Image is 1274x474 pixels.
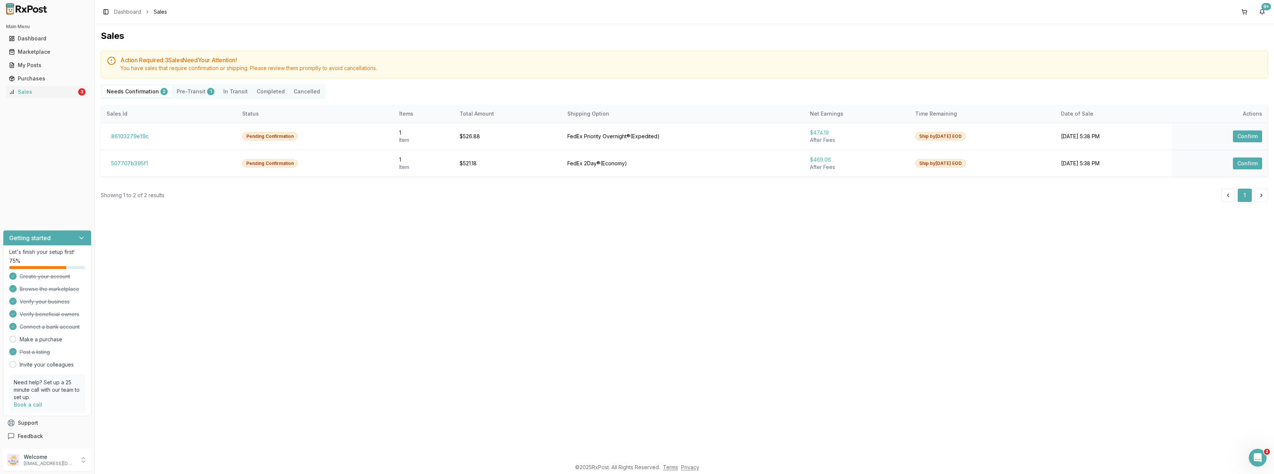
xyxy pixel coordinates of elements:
div: Showing 1 to 2 of 2 results [101,192,164,199]
th: Date of Sale [1055,105,1173,123]
div: My Posts [9,62,86,69]
a: Dashboard [6,32,89,45]
div: After Fees [810,163,903,171]
div: Pending Confirmation [242,132,298,140]
span: Post a listing [20,348,50,356]
th: Total Amount [454,105,561,123]
span: Verify beneficial owners [20,311,79,318]
a: Book a call [14,401,42,408]
span: Verify your business [20,298,70,305]
a: Purchases [6,72,89,85]
div: $521.18 [460,160,556,167]
p: Need help? Set up a 25 minute call with our team to set up. [14,379,81,401]
button: 9+ [1256,6,1268,18]
button: Sales3 [3,86,91,98]
div: 1 [399,156,448,163]
th: Time Remaining [909,105,1055,123]
div: Purchases [9,75,86,82]
span: Feedback [18,432,43,440]
button: 507707b395f1 [107,158,153,169]
button: Pre-Transit [172,86,219,97]
th: Sales Id [101,105,236,123]
th: Net Earnings [804,105,909,123]
span: Connect a bank account [20,323,80,331]
div: 2 [160,88,168,95]
p: Let's finish your setup first! [9,248,85,256]
a: Terms [663,464,678,470]
div: Ship by [DATE] EOD [915,159,966,168]
div: [DATE] 5:38 PM [1061,160,1167,167]
button: Feedback [3,430,91,443]
div: Marketplace [9,48,86,56]
span: 75 % [9,257,20,265]
th: Actions [1172,105,1268,123]
div: Item [399,136,448,144]
nav: breadcrumb [114,8,167,16]
button: My Posts [3,59,91,71]
th: Shipping Option [561,105,804,123]
div: Dashboard [9,35,86,42]
button: Support [3,416,91,430]
div: You have sales that require confirmation or shipping. Please review them promptly to avoid cancel... [120,64,1262,72]
p: Welcome [24,453,75,461]
button: Confirm [1233,130,1262,142]
span: Create your account [20,273,70,280]
img: RxPost Logo [3,3,50,15]
div: Ship by [DATE] EOD [915,132,966,140]
button: 1 [1238,189,1252,202]
div: $469.06 [810,156,903,163]
a: Invite your colleagues [20,361,74,368]
span: 2 [1264,449,1270,455]
button: In Transit [219,86,252,97]
div: Pending Confirmation [242,159,298,168]
div: [DATE] 5:38 PM [1061,133,1167,140]
button: Purchases [3,73,91,84]
th: Status [236,105,393,123]
a: Privacy [681,464,699,470]
button: Cancelled [289,86,324,97]
button: Dashboard [3,33,91,44]
div: $474.19 [810,129,903,136]
iframe: Intercom live chat [1249,449,1267,467]
a: Make a purchase [20,336,62,343]
button: Completed [252,86,289,97]
h1: Sales [101,30,1268,42]
h2: Main Menu [6,24,89,30]
div: 3 [78,88,86,96]
button: Needs Confirmation [102,86,172,97]
h5: Action Required: 3 Sale s Need Your Attention! [120,57,1262,63]
div: Sales [9,88,77,96]
div: 1 [399,129,448,136]
div: FedEx Priority Overnight® ( Expedited ) [567,133,798,140]
button: 86103279e19c [107,130,153,142]
button: Confirm [1233,158,1262,169]
th: Items [393,105,454,123]
a: Dashboard [114,8,141,16]
span: Browse the marketplace [20,285,79,293]
div: FedEx 2Day® ( Economy ) [567,160,798,167]
div: After Fees [810,136,903,144]
a: My Posts [6,59,89,72]
h3: Getting started [9,233,51,242]
div: Item [399,163,448,171]
div: 1 [207,88,214,95]
a: Marketplace [6,45,89,59]
p: [EMAIL_ADDRESS][DOMAIN_NAME] [24,461,75,467]
button: Marketplace [3,46,91,58]
img: User avatar [7,454,19,466]
a: Sales3 [6,85,89,99]
span: Sales [154,8,167,16]
div: $526.88 [460,133,556,140]
div: 9+ [1261,3,1271,10]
